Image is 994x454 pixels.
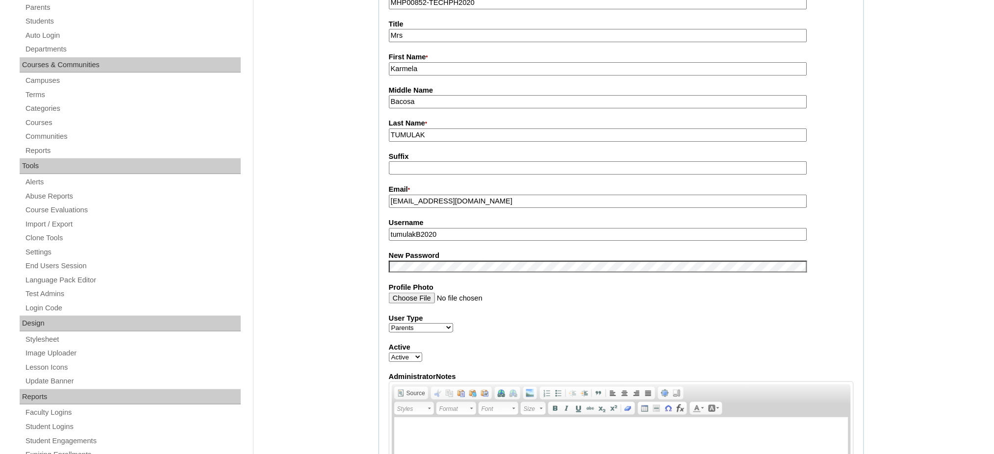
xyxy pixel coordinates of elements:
[389,251,854,261] label: New Password
[25,406,241,419] a: Faculty Logins
[579,388,590,399] a: Increase Indent
[20,158,241,174] div: Tools
[25,15,241,27] a: Students
[20,57,241,73] div: Courses & Communities
[389,151,854,162] label: Suffix
[439,403,469,415] span: Format
[25,375,241,387] a: Update Banner
[20,316,241,331] div: Design
[25,190,241,202] a: Abuse Reports
[674,403,686,414] a: Insert Equation
[25,232,241,244] a: Clone Tools
[631,388,642,399] a: Align Right
[549,403,561,414] a: Bold
[25,1,241,14] a: Parents
[436,402,476,415] a: Format
[496,388,508,399] a: Link
[479,388,491,399] a: Paste from Word
[25,361,241,374] a: Lesson Icons
[25,130,241,143] a: Communities
[553,388,564,399] a: Insert/Remove Bulleted List
[389,372,854,382] label: AdministratorNotes
[25,218,241,230] a: Import / Export
[25,274,241,286] a: Language Pack Editor
[25,75,241,87] a: Campuses
[524,403,538,415] span: Size
[20,389,241,405] div: Reports
[671,388,683,399] a: Show Blocks
[25,260,241,272] a: End Users Session
[651,403,663,414] a: Insert Horizontal Line
[389,52,854,63] label: First Name
[395,388,427,399] a: Source
[25,347,241,359] a: Image Uploader
[659,388,671,399] a: Maximise
[596,403,608,414] a: Subscript
[593,388,605,399] a: Block Quote
[25,117,241,129] a: Courses
[607,388,619,399] a: Align Left
[389,184,854,195] label: Email
[25,246,241,258] a: Settings
[389,19,854,29] label: Title
[691,403,706,414] a: Text Colour
[444,388,456,399] a: Copy
[25,29,241,42] a: Auto Login
[479,402,518,415] a: Font
[405,389,425,397] span: Source
[585,403,596,414] a: Strike Through
[25,145,241,157] a: Reports
[521,402,546,415] a: Size
[482,403,511,415] span: Font
[25,43,241,55] a: Departments
[524,388,536,399] a: Add Image
[389,313,854,324] label: User Type
[432,388,444,399] a: Cut
[389,118,854,129] label: Last Name
[663,403,674,414] a: Insert Special Character
[25,333,241,346] a: Stylesheet
[456,388,467,399] a: Paste
[25,435,241,447] a: Student Engagements
[639,403,651,414] a: Table
[642,388,654,399] a: Justify
[467,388,479,399] a: Paste as plain text
[389,218,854,228] label: Username
[25,302,241,314] a: Login Code
[567,388,579,399] a: Decrease Indent
[25,288,241,300] a: Test Admins
[397,403,427,415] span: Styles
[389,342,854,353] label: Active
[508,388,519,399] a: Unlink
[25,102,241,115] a: Categories
[619,388,631,399] a: Centre
[25,89,241,101] a: Terms
[573,403,585,414] a: Underline
[706,403,721,414] a: Background Colour
[541,388,553,399] a: Insert/Remove Numbered List
[394,402,434,415] a: Styles
[561,403,573,414] a: Italic
[25,421,241,433] a: Student Logins
[25,176,241,188] a: Alerts
[389,282,854,293] label: Profile Photo
[608,403,620,414] a: Superscript
[25,204,241,216] a: Course Evaluations
[389,85,854,96] label: Middle Name
[622,403,634,414] a: Remove Format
